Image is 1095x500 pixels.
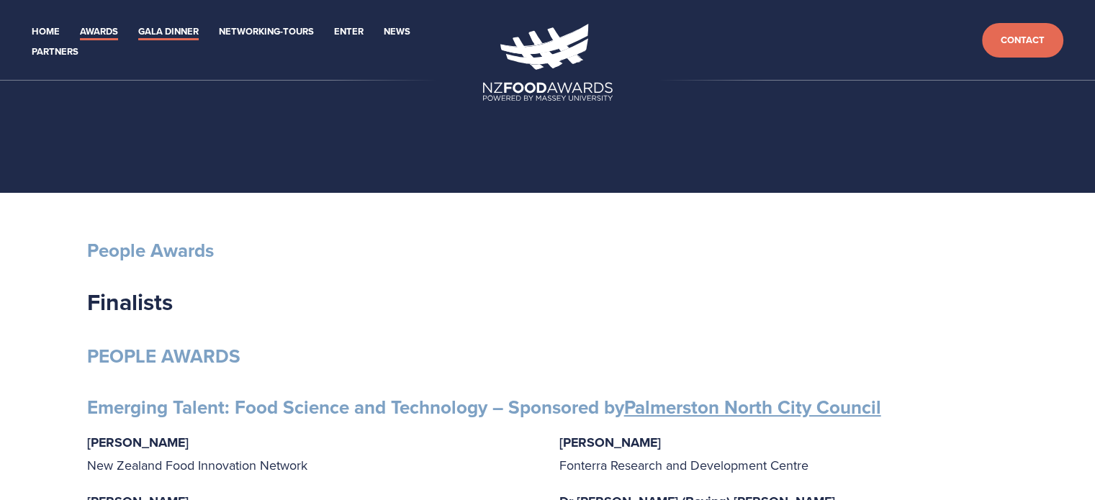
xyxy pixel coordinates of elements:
p: New Zealand Food Innovation Network [87,431,536,477]
a: Gala Dinner [138,24,199,40]
p: Fonterra Research and Development Centre [559,431,1009,477]
strong: Finalists [87,285,173,319]
a: Awards [80,24,118,40]
strong: PEOPLE AWARDS [87,342,240,370]
strong: [PERSON_NAME] [87,433,189,452]
strong: Emerging Talent: Food Science and Technology – Sponsored by [87,394,881,421]
a: News [384,24,410,40]
h3: People Awards [87,239,1009,263]
a: Enter [334,24,364,40]
a: Networking-Tours [219,24,314,40]
a: Palmerston North City Council [624,394,881,421]
a: Contact [982,23,1063,58]
strong: [PERSON_NAME] [559,433,661,452]
a: Partners [32,44,78,60]
a: Home [32,24,60,40]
